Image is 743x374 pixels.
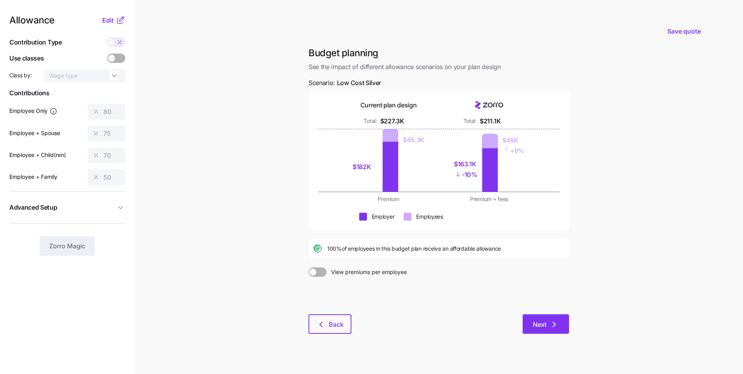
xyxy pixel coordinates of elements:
button: Advanced Setup [9,198,125,217]
span: Class by: [9,71,32,79]
div: Total: [463,117,477,125]
div: Premium [343,195,434,203]
label: Employee Only [9,107,57,115]
span: View premiums per employee [326,267,407,277]
div: + 6% [502,145,524,156]
span: Next [533,320,546,329]
span: Back [329,320,344,329]
span: See the impact of different allowance scenarios on your plan design [309,62,569,72]
button: Back [309,314,351,334]
div: Premium + fees [443,195,535,203]
span: Contributions [9,88,125,98]
div: Current plan design [360,100,417,110]
span: Edit [102,16,114,25]
div: Employees [416,213,443,221]
span: Scenario: [309,78,381,88]
div: $48K [502,135,524,145]
div: - 10% [454,169,477,180]
span: Advanced Setup [9,203,57,212]
button: Zorro Magic [40,236,95,256]
div: $45.3K [403,135,424,145]
div: Total: [364,117,377,125]
button: Edit [102,16,116,25]
label: Employee + Family [9,173,57,181]
button: Next [523,314,569,334]
label: Employee + Spouse [9,129,60,137]
span: Zorro Magic [49,241,85,251]
label: Employee + Child(ren) [9,151,66,159]
span: Save quote [667,27,701,36]
span: Use classes [9,53,44,63]
span: Low Cost Silver [337,78,381,88]
h1: Budget planning [309,47,569,59]
div: $227.3K [380,116,404,126]
span: 100% of employees in this budget plan receive an affordable allowance [327,245,501,253]
div: $211.1K [480,116,501,126]
span: Allowance [9,16,55,25]
div: $182K [353,162,378,172]
button: Save quote [661,20,707,42]
div: $163.1K [454,159,477,169]
div: Employer [372,213,395,221]
span: Contribution Type [9,37,62,47]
